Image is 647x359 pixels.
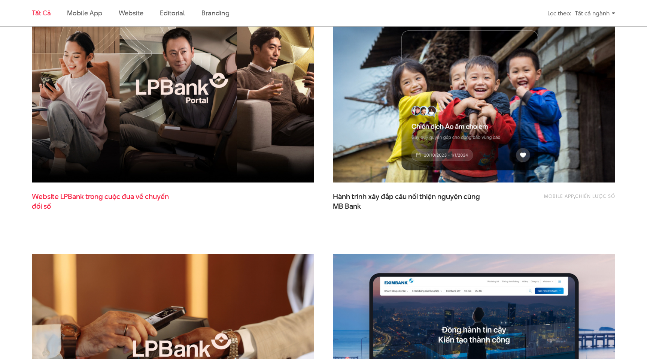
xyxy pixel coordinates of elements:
div: , [502,192,615,207]
a: Mobile app [544,193,574,199]
a: Hành trình xây đắp cầu nối thiện nguyện cùngMB Bank [333,192,483,211]
a: Website [119,8,143,18]
a: Chiến lược số [575,193,615,199]
a: Editorial [160,8,185,18]
a: Tất cả [32,8,51,18]
a: Mobile app [67,8,102,18]
span: Hành trình xây đắp cầu nối thiện nguyện cùng [333,192,483,211]
span: Website LPBank trong cuộc đua về chuyển [32,192,182,211]
div: Tất cả ngành [575,7,615,20]
a: Branding [201,8,229,18]
span: đổi số [32,202,51,211]
span: MB Bank [333,202,361,211]
a: Website LPBank trong cuộc đua về chuyểnđổi số [32,192,182,211]
div: Lọc theo: [547,7,571,20]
